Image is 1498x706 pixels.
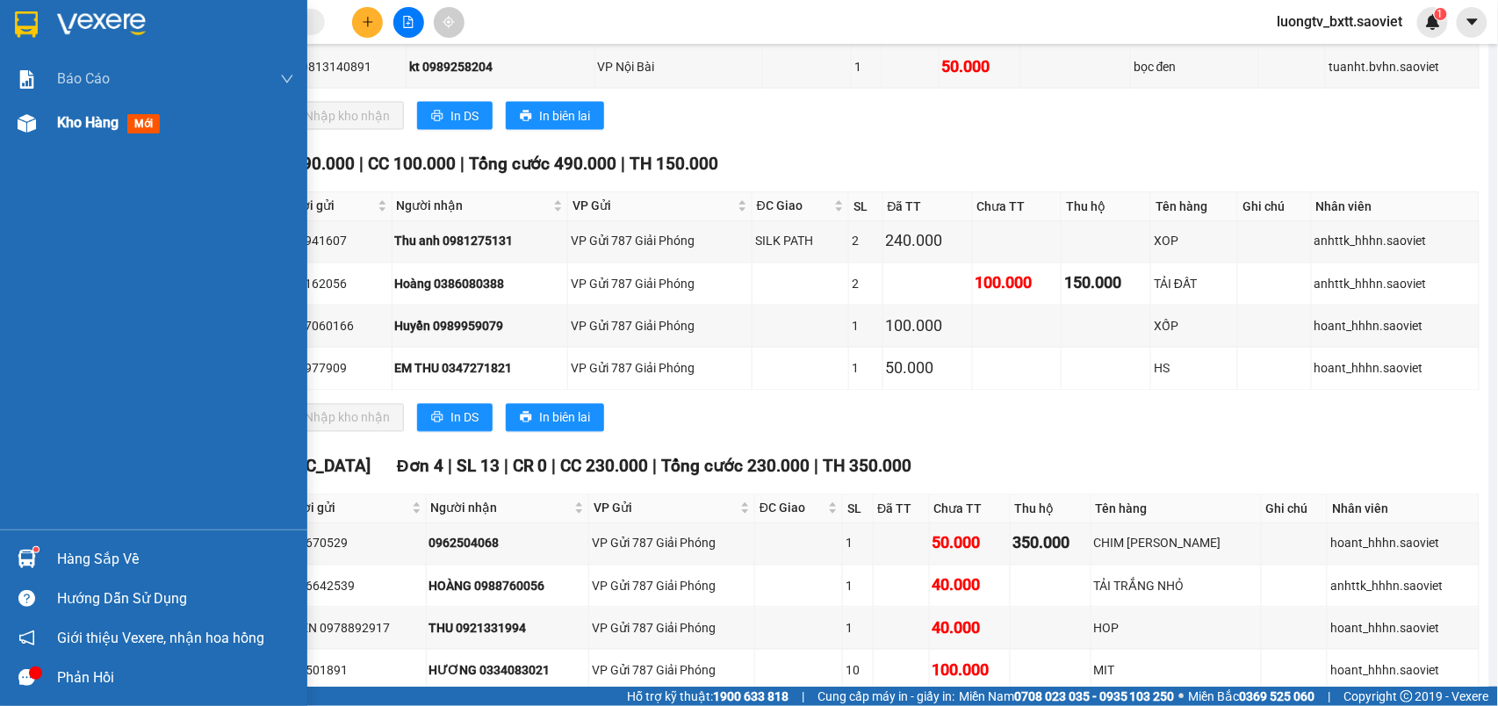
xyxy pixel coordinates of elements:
th: Tên hàng [1091,494,1262,523]
th: Thu hộ [1011,494,1091,523]
div: 0859941607 [277,232,388,251]
span: Người nhận [431,499,571,518]
div: 0982670529 [277,534,423,553]
span: Báo cáo [57,68,110,90]
span: Kho hàng [57,114,119,131]
div: 10 [846,661,870,681]
span: | [653,457,658,477]
th: SL [849,192,882,221]
div: VP Gửi 787 Giải Phóng [571,232,748,251]
span: CR 390.000 [267,155,355,175]
div: HOP [1094,619,1258,638]
div: 100.000 [886,314,969,339]
span: down [280,72,294,86]
div: hùng 0813140891 [270,57,403,76]
div: VP Gửi 787 Giải Phóng [592,534,752,553]
div: THU 0921331994 [429,619,586,638]
th: Thu hộ [1062,192,1151,221]
div: HOÀNG 0988760056 [429,577,586,596]
div: Phản hồi [57,665,294,691]
div: 240.000 [886,229,969,254]
button: printerIn biên lai [506,404,604,432]
div: 50.000 [933,531,1007,556]
span: Đơn 4 [397,457,443,477]
th: Đã TT [883,192,973,221]
button: aim [434,7,465,38]
span: notification [18,630,35,646]
span: In biên lai [539,408,590,428]
div: Hoàng 0386080388 [395,275,565,294]
div: 100.000 [976,271,1059,296]
th: Chưa TT [973,192,1062,221]
div: VP Gửi 787 Giải Phóng [592,661,752,681]
td: VP Gửi 787 Giải Phóng [589,566,755,608]
span: VP Gửi [573,197,733,216]
img: icon-new-feature [1425,14,1441,30]
div: VP Gửi 787 Giải Phóng [592,619,752,638]
img: logo-vxr [15,11,38,38]
div: VP Gửi 787 Giải Phóng [571,359,748,378]
div: hoant_hhhn.saoviet [1314,359,1476,378]
span: Người gửi [278,197,373,216]
div: Thu anh 0981275131 [395,232,565,251]
td: VP Gửi 787 Giải Phóng [568,306,752,348]
div: 2 [852,232,879,251]
th: Tên hàng [1151,192,1238,221]
div: anhttk_hhhn.saoviet [1330,577,1476,596]
div: Hướng dẫn sử dụng [57,586,294,612]
div: 1 [846,577,870,596]
div: HS [1154,359,1235,378]
div: 09777060166 [277,317,388,336]
div: VP Gửi 787 Giải Phóng [571,317,748,336]
span: 1 [1437,8,1444,20]
button: downloadNhập kho nhận [271,102,404,130]
span: CC 230.000 [561,457,649,477]
span: printer [520,110,532,124]
th: Nhân viên [1312,192,1480,221]
button: plus [352,7,383,38]
th: Nhân viên [1328,494,1480,523]
div: 0989977909 [277,359,388,378]
div: TẢI ĐẤT [1154,275,1235,294]
span: caret-down [1465,14,1480,30]
span: Người gửi [279,499,408,518]
span: printer [431,411,443,425]
span: | [460,155,465,175]
img: warehouse-icon [18,550,36,568]
span: | [448,457,452,477]
div: 0987162056 [277,275,388,294]
span: file-add [402,16,414,28]
span: CC 100.000 [368,155,456,175]
div: XOP [1154,232,1235,251]
div: 02436642539 [277,577,423,596]
div: tuanht.bvhn.saoviet [1329,57,1476,76]
div: 1 [846,534,870,553]
button: caret-down [1457,7,1487,38]
div: anhttk_hhhn.saoviet [1314,232,1476,251]
sup: 1 [1435,8,1447,20]
div: hoant_hhhn.saoviet [1314,317,1476,336]
div: kt 0989258204 [409,57,592,76]
span: | [1329,687,1331,706]
div: 0974501891 [277,661,423,681]
span: | [622,155,626,175]
th: Đã TT [874,494,930,523]
div: 1 [852,317,879,336]
div: HUYỀN 0978892917 [277,619,423,638]
span: aim [443,16,455,28]
div: 50.000 [886,357,969,381]
th: Ghi chú [1262,494,1328,523]
div: 1 [852,359,879,378]
td: VP Gửi 787 Giải Phóng [568,221,752,263]
div: Huyền 0989959079 [395,317,565,336]
button: downloadNhập kho nhận [271,404,404,432]
strong: 0369 525 060 [1240,689,1315,703]
span: printer [431,110,443,124]
span: TH 150.000 [630,155,719,175]
td: VP Gửi 787 Giải Phóng [589,608,755,650]
button: printerIn DS [417,102,493,130]
div: CHIM [PERSON_NAME] [1094,534,1258,553]
td: VP Gửi 787 Giải Phóng [589,523,755,566]
div: EM THU 0347271821 [395,359,565,378]
span: Cung cấp máy in - giấy in: [817,687,954,706]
